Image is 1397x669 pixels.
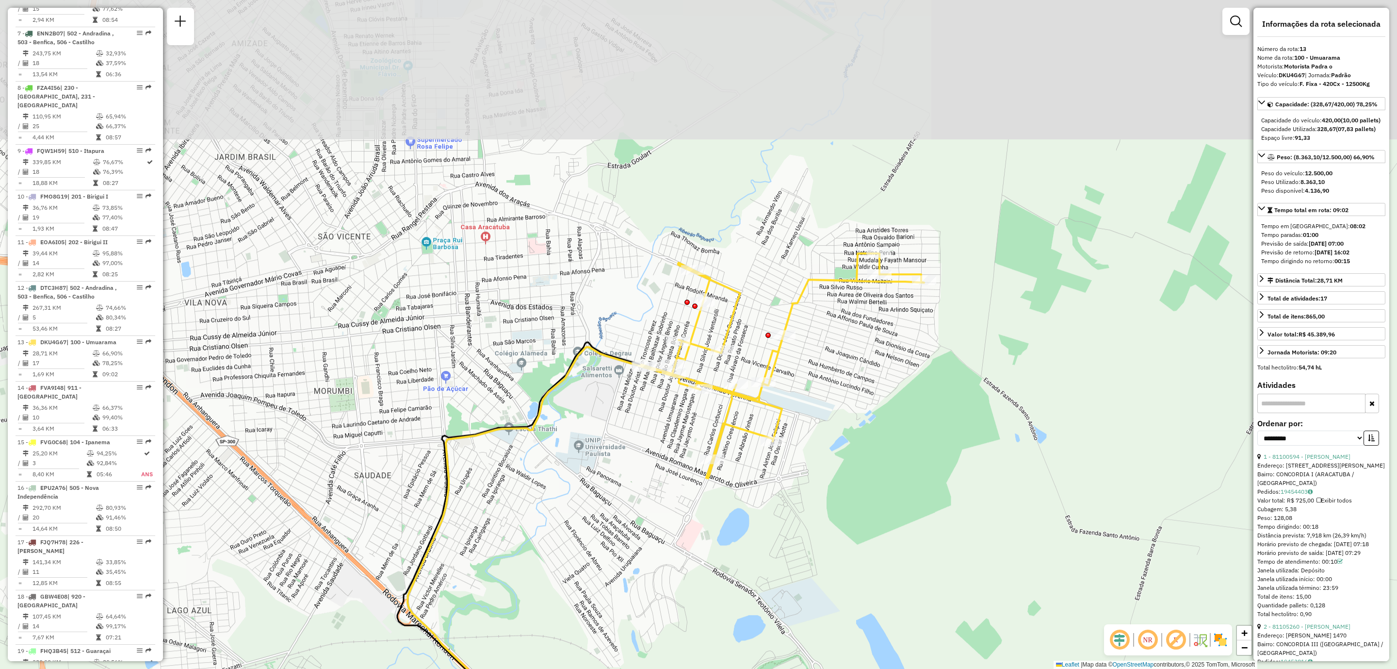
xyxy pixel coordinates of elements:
strong: 100 - Umuarama [1294,54,1340,61]
td: 36,36 KM [32,403,92,413]
div: Espaço livre: [1261,134,1381,142]
span: FVA9I48 [40,384,64,391]
div: Tempo de atendimento: 00:10 [1257,557,1385,566]
a: Total de itens:865,00 [1257,309,1385,322]
a: OpenStreetMap [1113,661,1154,668]
span: FVG0C68 [40,438,66,446]
td: 06:33 [102,424,151,434]
td: 28,71 KM [32,349,92,358]
i: % de utilização do peso [93,205,100,211]
td: 08:50 [105,524,151,534]
i: % de utilização do peso [96,50,103,56]
i: Tempo total em rota [93,371,97,377]
i: Distância Total [23,114,29,119]
div: Bairro: CONCORDIA I (ARACATUBA / [GEOGRAPHIC_DATA]) [1257,470,1385,487]
td: 65,94% [105,112,151,121]
td: 80,93% [105,503,151,513]
span: | 230 - [GEOGRAPHIC_DATA], 231 - [GEOGRAPHIC_DATA] [17,84,95,109]
span: FZA4I56 [37,84,60,91]
td: 10 [32,413,92,422]
span: | 100 - Umuarama [66,338,116,346]
em: Rota exportada [146,385,151,390]
i: % de utilização da cubagem [96,515,103,520]
td: / [17,567,22,577]
td: / [17,4,22,14]
td: = [17,178,22,188]
em: Rota exportada [146,284,151,290]
td: 32,93% [105,49,151,58]
span: Exibir rótulo [1164,628,1187,652]
td: 5 [32,313,96,322]
td: 25 [32,121,96,131]
span: | 510 - Itapura [65,147,104,154]
strong: 54,74 hL [1299,364,1322,371]
span: 9 - [17,147,104,154]
i: % de utilização do peso [93,405,100,411]
td: 99,40% [102,413,151,422]
strong: 08:02 [1350,222,1365,230]
div: Veículo: [1257,71,1385,80]
i: % de utilização do peso [96,559,103,565]
em: Opções [137,339,143,345]
div: Distância Total: [1267,276,1343,285]
i: Tempo total em rota [87,471,92,477]
td: 94,25% [96,449,141,458]
img: Fluxo de ruas [1192,632,1208,648]
td: 18 [32,58,96,68]
td: 66,37% [102,403,151,413]
div: Número da rota: [1257,45,1385,53]
strong: [DATE] 16:02 [1315,249,1349,256]
td: 2,94 KM [32,15,92,25]
a: Jornada Motorista: 09:20 [1257,345,1385,358]
i: % de utilização do peso [93,351,100,356]
em: Opções [137,385,143,390]
span: + [1241,627,1248,639]
td: 15 [32,4,92,14]
td: 8,40 KM [32,469,86,479]
span: 7 - [17,30,114,46]
i: % de utilização da cubagem [96,123,103,129]
span: 10 - [17,193,108,200]
a: Tempo total em rota: 09:02 [1257,203,1385,216]
i: Total de Atividades [23,460,29,466]
span: FJQ7H78 [40,538,65,546]
div: Capacidade Utilizada: [1261,125,1381,134]
i: Distância Total [23,405,29,411]
td: ANS [141,469,153,479]
td: 74,66% [105,303,151,313]
em: Opções [137,439,143,445]
img: Exibir/Ocultar setores [1213,632,1228,648]
td: / [17,121,22,131]
td: 19 [32,213,92,222]
i: Total de Atividades [23,415,29,420]
td: 14 [32,258,92,268]
a: Capacidade: (328,67/420,00) 78,25% [1257,97,1385,110]
strong: 420,00 [1322,117,1341,124]
td: 08:57 [105,133,151,142]
td: / [17,167,22,177]
td: 78,25% [102,358,151,368]
em: Rota exportada [146,30,151,36]
span: 17 - [17,538,83,554]
i: % de utilização do peso [96,505,103,511]
em: Opções [137,239,143,245]
span: 8 - [17,84,95,109]
em: Rota exportada [146,84,151,90]
span: FQW1H59 [37,147,65,154]
td: 13,54 KM [32,69,96,79]
td: 20 [32,513,96,522]
strong: F. Fixa - 420Cx - 12500Kg [1300,80,1370,87]
div: Distância prevista: 7,918 km (26,39 km/h) [1257,531,1385,540]
a: Zoom out [1237,640,1251,655]
td: 14,64 KM [32,524,96,534]
div: Peso: (8.363,10/12.500,00) 66,90% [1257,165,1385,199]
td: 1,93 KM [32,224,92,234]
i: Tempo total em rota [96,526,101,532]
td: 18 [32,167,93,177]
div: Horário previsto de saída: [DATE] 07:29 [1257,549,1385,557]
i: Total de Atividades [23,515,29,520]
i: Distância Total [23,451,29,456]
em: Rota exportada [146,485,151,490]
span: 28,71 KM [1317,277,1343,284]
td: 33,85% [105,557,151,567]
